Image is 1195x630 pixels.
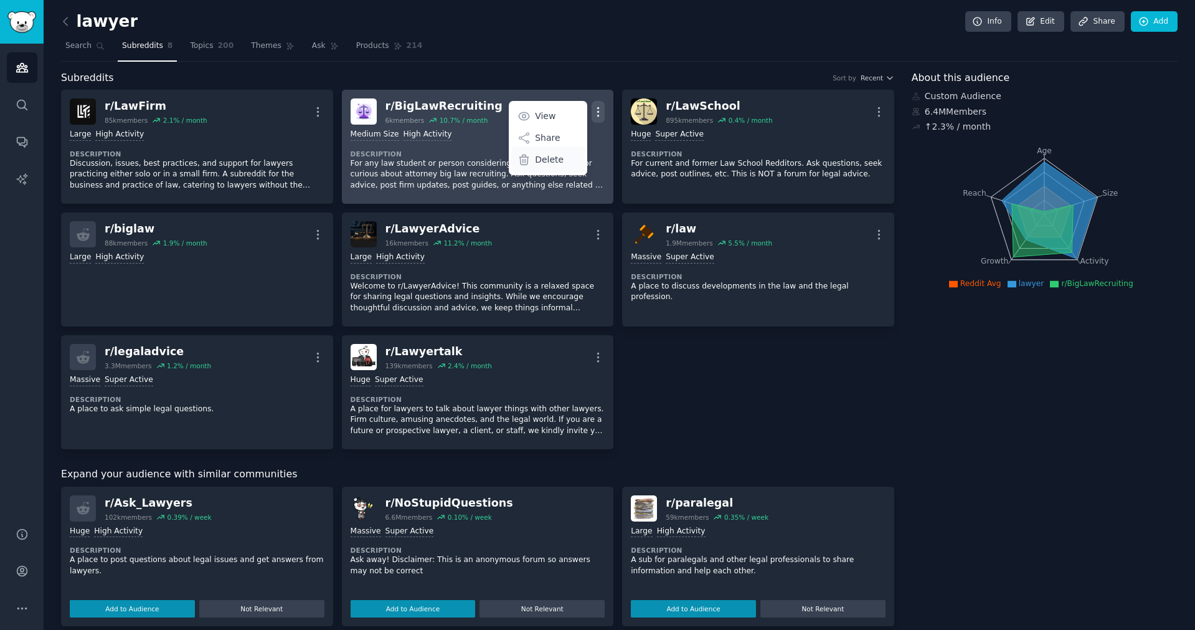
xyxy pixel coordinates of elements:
div: r/ Lawyertalk [385,344,492,360]
button: Not Relevant [479,600,605,618]
span: Subreddits [61,70,114,86]
p: Delete [535,153,564,166]
p: Ask away! Disclaimer: This is an anonymous forum so answers may not be correct [351,555,605,576]
div: Huge [70,526,90,538]
div: 102k members [105,513,152,522]
span: Themes [251,41,281,52]
a: r/legaladvice3.3Mmembers1.2% / monthMassiveSuper ActiveDescriptionA place to ask simple legal que... [61,335,333,449]
p: Share [535,131,560,145]
span: 8 [168,41,173,52]
a: Ask [308,36,343,62]
div: 85k members [105,116,148,125]
span: Search [65,41,92,52]
h2: lawyer [61,12,138,32]
div: r/ LawyerAdvice [385,221,492,237]
p: A sub for paralegals and other legal professionals to share information and help each other. [631,555,886,576]
tspan: Growth [981,257,1008,265]
div: High Activity [376,252,425,264]
div: r/ LawSchool [666,98,772,114]
div: 1.9 % / month [163,239,207,247]
img: Lawyertalk [351,344,377,370]
div: r/ law [666,221,772,237]
div: High Activity [94,526,143,538]
span: Recent [861,74,883,82]
span: Products [356,41,389,52]
dt: Description [351,150,605,158]
span: 200 [218,41,234,52]
div: 3.3M members [105,361,152,370]
button: Add to Audience [631,600,756,618]
button: Add to Audience [70,600,195,618]
div: Large [631,526,652,538]
p: Discussion, issues, best practices, and support for lawyers practicing either solo or in a small ... [70,158,324,191]
div: High Activity [404,129,452,141]
button: Not Relevant [760,600,886,618]
div: Sort by [833,74,856,82]
span: Subreddits [122,41,163,52]
div: Super Active [655,129,704,141]
div: Massive [70,375,100,386]
tspan: Size [1102,188,1118,197]
a: LawFirmr/LawFirm85kmembers2.1% / monthLargeHigh ActivityDescriptionDiscussion, issues, best pract... [61,90,333,204]
dt: Description [70,395,324,404]
span: Reddit Avg [960,279,1001,288]
div: 6k members [385,116,425,125]
a: Add [1131,11,1178,32]
div: 10.7 % / month [440,116,488,125]
div: 59k members [666,513,709,522]
a: lawr/law1.9Mmembers5.5% / monthMassiveSuper ActiveDescriptionA place to discuss developments in t... [622,212,894,327]
a: r/biglaw88kmembers1.9% / monthLargeHigh Activity [61,212,333,327]
div: 1.2 % / month [167,361,211,370]
div: r/ LawFirm [105,98,207,114]
dt: Description [631,546,886,555]
p: For current and former Law School Redditors. Ask questions, seek advice, post outlines, etc. This... [631,158,886,180]
a: Products214 [352,36,427,62]
img: GummySearch logo [7,11,36,33]
div: Large [351,252,372,264]
span: lawyer [1019,279,1044,288]
p: View [535,110,555,123]
a: Share [1070,11,1124,32]
div: 0.35 % / week [724,513,768,522]
img: law [631,221,657,247]
a: Topics200 [186,36,238,62]
div: 0.39 % / week [167,513,211,522]
a: View [511,103,585,129]
div: 2.4 % / month [448,361,492,370]
p: For any law student or person considering, in the process of, or curious about attorney big law r... [351,158,605,191]
tspan: Activity [1080,257,1108,265]
button: Add to Audience [351,600,476,618]
p: Welcome to r/LawyerAdvice! This community is a relaxed space for sharing legal questions and insi... [351,281,605,314]
div: 895k members [666,116,713,125]
div: 0.4 % / month [729,116,773,125]
div: High Activity [657,526,706,538]
a: LawyerAdvicer/LawyerAdvice16kmembers11.2% / monthLargeHigh ActivityDescriptionWelcome to r/Lawyer... [342,212,614,327]
div: 16k members [385,239,428,247]
div: r/ legaladvice [105,344,211,360]
a: Lawyertalkr/Lawyertalk139kmembers2.4% / monthHugeSuper ActiveDescriptionA place for lawyers to ta... [342,335,614,449]
span: Ask [312,41,326,52]
img: NoStupidQuestions [351,495,377,522]
div: r/ Ask_Lawyers [105,495,212,511]
div: 88k members [105,239,148,247]
a: LawSchoolr/LawSchool895kmembers0.4% / monthHugeSuper ActiveDescriptionFor current and former Law ... [622,90,894,204]
dt: Description [70,546,324,555]
div: Super Active [666,252,714,264]
dt: Description [631,150,886,158]
div: Huge [631,129,651,141]
div: 0.10 % / week [448,513,492,522]
img: BigLawRecruiting [351,98,377,125]
img: LawyerAdvice [351,221,377,247]
a: Themes [247,36,299,62]
div: Large [70,129,91,141]
div: ↑ 2.3 % / month [925,120,991,133]
div: 11.2 % / month [443,239,492,247]
dt: Description [70,150,324,158]
a: BigLawRecruitingr/BigLawRecruiting6kmembers10.7% / monthViewShareDeleteMedium SizeHigh ActivityDe... [342,90,614,204]
div: 6.6M members [385,513,433,522]
p: A place to discuss developments in the law and the legal profession. [631,281,886,303]
span: 214 [407,41,423,52]
div: Super Active [105,375,153,386]
img: LawFirm [70,98,96,125]
div: Custom Audience [912,90,1178,103]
